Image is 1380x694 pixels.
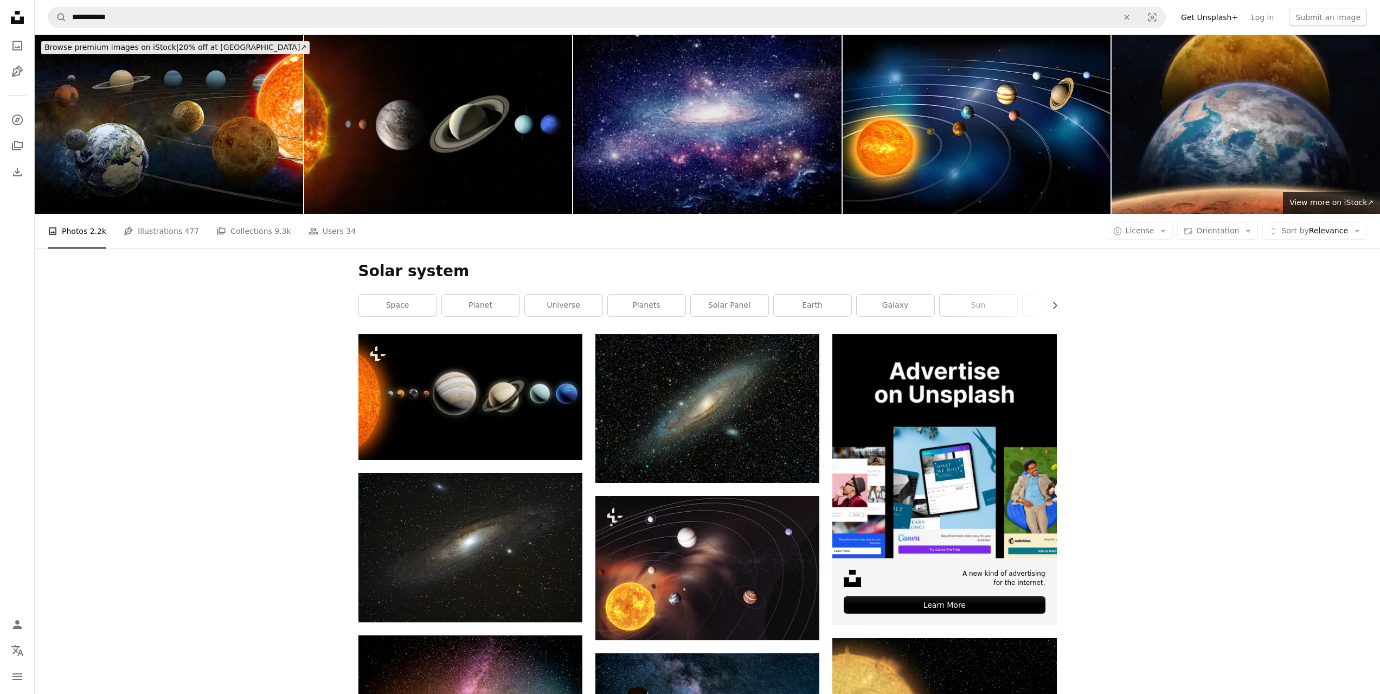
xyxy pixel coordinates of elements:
[1177,222,1258,240] button: Orientation
[185,225,200,237] span: 477
[608,295,685,316] a: planets
[7,135,28,157] a: Collections
[940,295,1017,316] a: sun
[358,543,582,552] a: galaxy with starry night
[595,334,819,483] img: black hole galaxy illustration
[7,109,28,131] a: Explore
[1107,222,1173,240] button: License
[1244,9,1280,26] a: Log in
[525,295,602,316] a: universe
[358,392,582,402] a: a solar system with eight planets in it
[774,295,851,316] a: earth
[1045,295,1057,316] button: scroll list to the right
[7,614,28,635] a: Log in / Sign up
[1139,7,1165,28] button: Visual search
[442,295,519,316] a: planet
[48,7,1166,28] form: Find visuals sitewide
[1196,226,1239,235] span: Orientation
[48,7,67,28] button: Search Unsplash
[7,666,28,687] button: Menu
[1283,192,1380,214] a: View more on iStock↗
[1281,226,1348,237] span: Relevance
[44,43,306,52] span: 20% off at [GEOGRAPHIC_DATA] ↗
[346,225,356,237] span: 34
[1112,35,1380,214] img: Planetary parade: Four planets set to align.
[358,262,1057,281] h1: Solar system
[1289,198,1373,207] span: View more on iStock ↗
[1126,226,1154,235] span: License
[832,334,1056,625] a: A new kind of advertisingfor the internet.Learn More
[358,473,582,622] img: galaxy with starry night
[1289,9,1367,26] button: Submit an image
[7,161,28,183] a: Download History
[7,640,28,661] button: Language
[1023,295,1100,316] a: astronomy
[7,61,28,82] a: Illustrations
[691,295,768,316] a: solar panel
[595,403,819,413] a: black hole galaxy illustration
[216,214,291,249] a: Collections 9.3k
[573,35,842,214] img: A Stunning View of a Spiral Galaxy in the Vastness of Space
[35,35,316,61] a: Browse premium images on iStock|20% off at [GEOGRAPHIC_DATA]↗
[274,225,291,237] span: 9.3k
[857,295,934,316] a: galaxy
[595,496,819,640] img: an artist's rendering of the solar system
[359,295,437,316] a: space
[358,334,582,460] img: a solar system with eight planets in it
[1115,7,1139,28] button: Clear
[962,569,1045,588] span: A new kind of advertising for the internet.
[1281,226,1308,235] span: Sort by
[304,35,573,214] img: Planets on parade: Six planets set to align.
[1262,222,1367,240] button: Sort byRelevance
[844,570,861,587] img: file-1631678316303-ed18b8b5cb9cimage
[44,43,178,52] span: Browse premium images on iStock |
[832,334,1056,558] img: file-1635990755334-4bfd90f37242image
[595,563,819,573] a: an artist's rendering of the solar system
[844,596,1045,614] div: Learn More
[7,35,28,56] a: Photos
[35,35,303,214] img: Solar system
[1174,9,1244,26] a: Get Unsplash+
[843,35,1111,214] img: Planets of the Solar System in Orbit
[309,214,356,249] a: Users 34
[124,214,199,249] a: Illustrations 477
